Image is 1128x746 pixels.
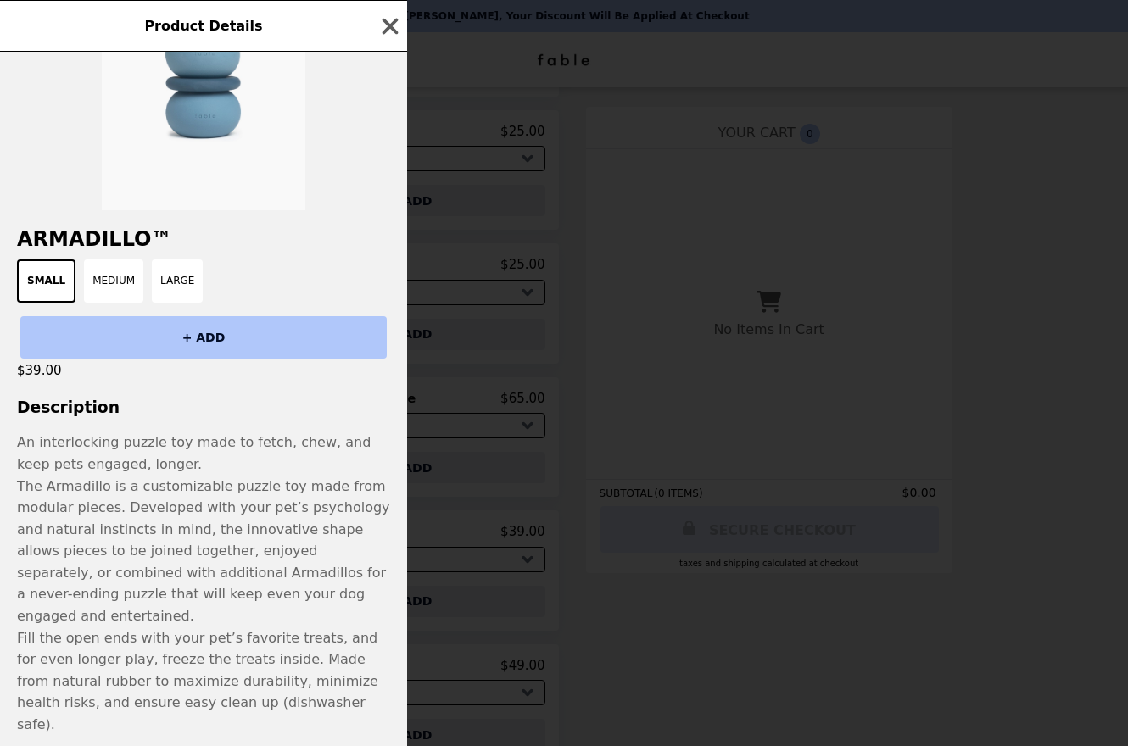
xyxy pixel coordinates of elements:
[152,259,203,303] button: Large
[17,259,75,303] button: Small
[84,259,143,303] button: Medium
[20,316,387,359] button: + ADD
[17,478,390,625] span: The Armadillo is a customizable puzzle toy made from modular pieces. Developed with your pet’s ps...
[17,630,378,732] span: Fill the open ends with your pet’s favorite treats, and for even longer play, freeze the treats i...
[17,434,371,472] span: An interlocking puzzle toy made to fetch, chew, and keep pets engaged, longer.
[144,18,262,34] span: Product Details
